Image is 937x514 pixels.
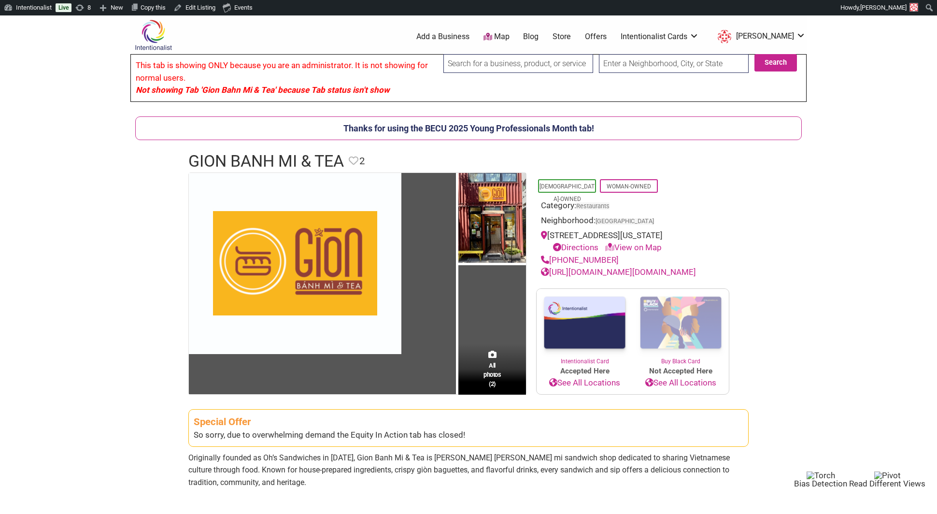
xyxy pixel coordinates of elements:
[713,28,806,45] li: Sarah-Studer
[541,214,724,229] div: Neighborhood:
[458,173,526,265] img: Gion Banh Mi & Tea
[483,31,510,43] a: Map
[794,471,847,488] button: Torch Bias Detection
[523,31,539,42] a: Blog
[56,3,71,12] a: Live
[194,429,743,442] div: So sorry, due to overwhelming demand the Equity In Action tab has closed!
[188,452,749,489] p: Originally founded as Oh’s Sandwiches in [DATE], Gion Banh Mi & Tea is [PERSON_NAME] [PERSON_NAME...
[633,289,729,357] img: Buy Black Card
[443,54,593,73] input: Search for a business, product, or service
[596,218,654,225] span: [GEOGRAPHIC_DATA]
[541,200,724,214] div: Category:
[188,150,344,173] h1: Gion Banh Mi & Tea
[130,19,176,51] img: Intentionalist
[553,243,598,252] a: Directions
[537,289,633,366] a: Intentionalist Card
[607,183,651,190] a: Woman-Owned
[599,54,749,73] input: Enter a Neighborhood, City, or State
[576,202,610,210] a: Restaurants
[416,31,469,42] a: Add a Business
[605,243,662,252] a: View on Map
[621,31,699,42] a: Intentionalist Cards
[537,377,633,389] a: See All Locations
[754,54,797,71] button: Search
[585,31,607,42] a: Offers
[483,361,501,388] span: All photos (2)
[537,289,633,357] img: Intentionalist Card
[541,267,696,277] a: [URL][DOMAIN_NAME][DOMAIN_NAME]
[794,479,847,488] span: Bias Detection
[633,366,729,377] span: Not Accepted Here
[633,377,729,389] a: See All Locations
[807,471,835,480] img: Torch
[359,154,365,169] span: 2
[541,255,619,265] a: [PHONE_NUMBER]
[349,156,358,166] i: Favorite
[860,4,907,11] span: [PERSON_NAME]
[537,366,633,377] span: Accepted Here
[633,289,729,366] a: Buy Black Card
[713,28,806,45] a: [PERSON_NAME]
[541,229,724,254] div: [STREET_ADDRESS][US_STATE]
[194,414,743,429] div: Special Offer
[874,471,901,480] img: Pivot
[849,471,925,488] button: Pivot Read Different Views
[553,31,571,42] a: Store
[343,123,594,133] b: Thanks for using the BECU 2025 Young Professionals Month tab!
[849,479,925,488] span: Read Different Views
[136,85,389,95] em: Not showing Tab 'Gion Bahn Mi & Tea' because Tab status isn't show
[539,183,595,202] a: [DEMOGRAPHIC_DATA]-Owned
[130,54,807,102] div: This tab is showing ONLY because you are an administrator. It is not showing for normal users.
